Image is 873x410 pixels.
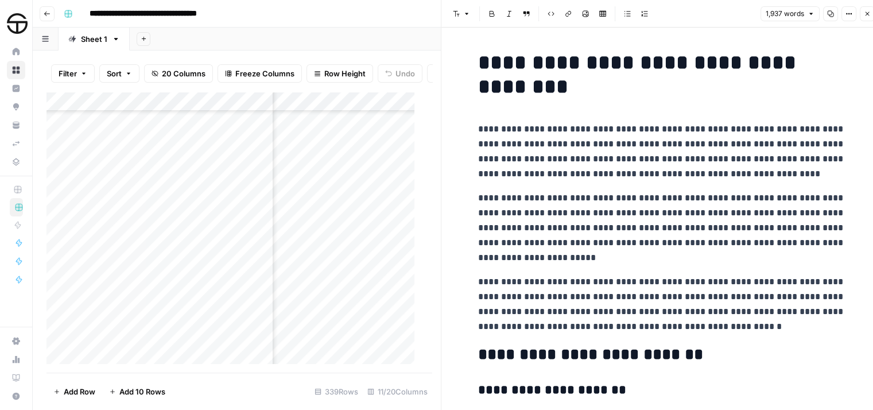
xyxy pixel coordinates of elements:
[7,350,25,369] a: Usage
[766,9,804,19] span: 1,937 words
[306,64,373,83] button: Row Height
[99,64,139,83] button: Sort
[162,68,205,79] span: 20 Columns
[363,382,432,401] div: 11/20 Columns
[102,382,172,401] button: Add 10 Rows
[218,64,302,83] button: Freeze Columns
[7,387,25,405] button: Help + Support
[7,9,25,38] button: Workspace: SimpleTire
[7,134,25,153] a: Syncs
[7,42,25,61] a: Home
[7,153,25,171] a: Data Library
[51,64,95,83] button: Filter
[378,64,422,83] button: Undo
[119,386,165,397] span: Add 10 Rows
[324,68,366,79] span: Row Height
[7,332,25,350] a: Settings
[144,64,213,83] button: 20 Columns
[64,386,95,397] span: Add Row
[7,369,25,387] a: Learning Hub
[310,382,363,401] div: 339 Rows
[7,116,25,134] a: Your Data
[7,79,25,98] a: Insights
[7,61,25,79] a: Browse
[395,68,415,79] span: Undo
[7,98,25,116] a: Opportunities
[59,28,130,51] a: Sheet 1
[59,68,77,79] span: Filter
[235,68,294,79] span: Freeze Columns
[7,13,28,34] img: SimpleTire Logo
[81,33,107,45] div: Sheet 1
[46,382,102,401] button: Add Row
[761,6,820,21] button: 1,937 words
[107,68,122,79] span: Sort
